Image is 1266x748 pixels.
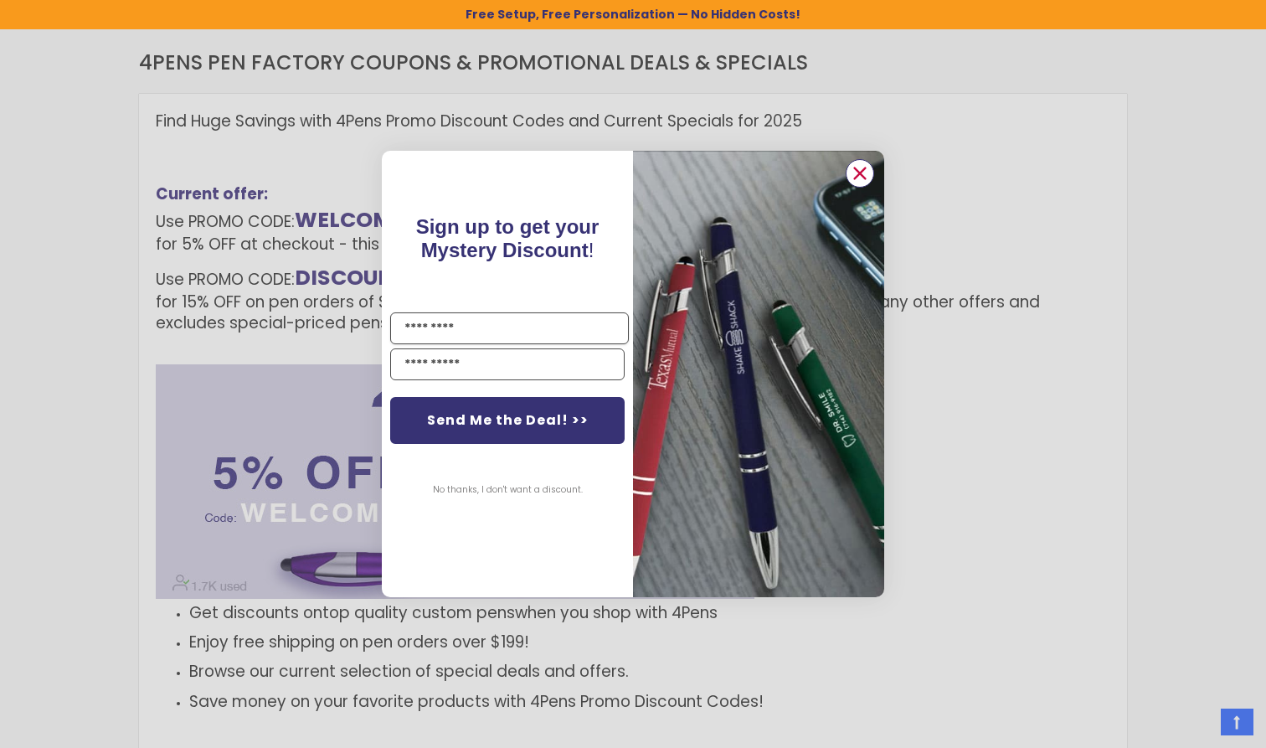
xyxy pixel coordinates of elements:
[1128,703,1266,748] iframe: Google Customer Reviews
[633,151,884,597] img: pop-up-image
[425,469,591,511] button: No thanks, I don't want a discount.
[416,215,600,261] span: !
[846,159,874,188] button: Close dialog
[390,397,625,444] button: Send Me the Deal! >>
[416,215,600,261] span: Sign up to get your Mystery Discount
